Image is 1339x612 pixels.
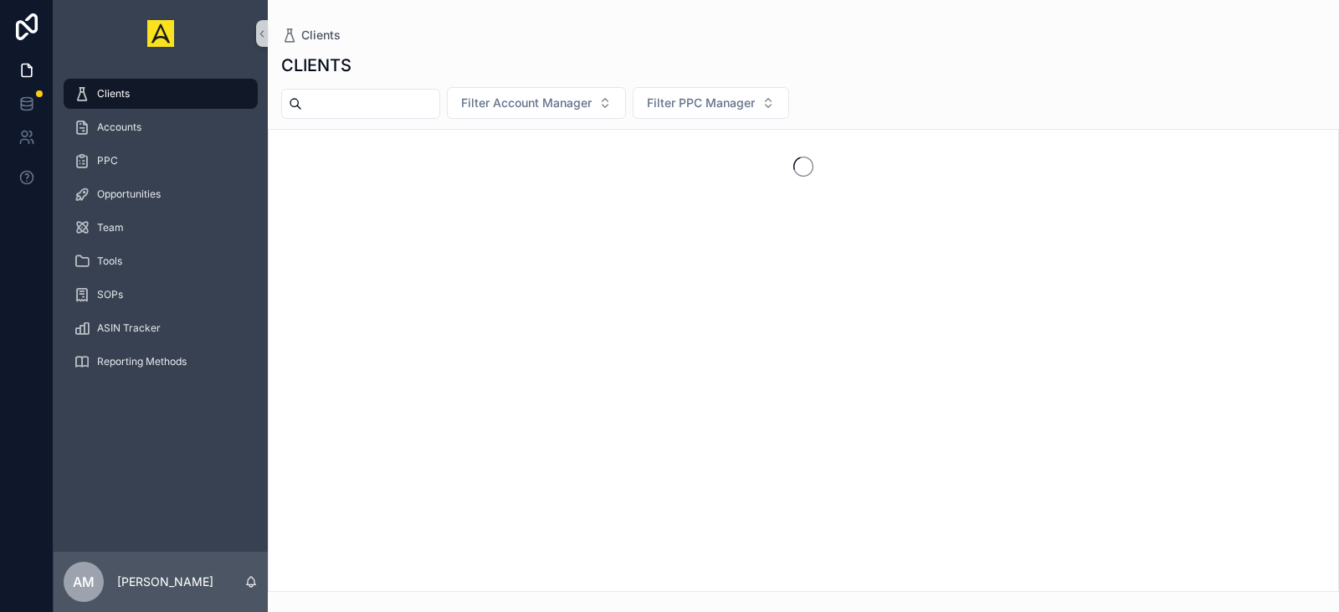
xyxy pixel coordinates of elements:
[64,179,258,209] a: Opportunities
[147,20,174,47] img: App logo
[647,95,755,111] span: Filter PPC Manager
[64,79,258,109] a: Clients
[633,87,789,119] button: Select Button
[461,95,592,111] span: Filter Account Manager
[117,573,213,590] p: [PERSON_NAME]
[64,112,258,142] a: Accounts
[54,67,268,399] div: scrollable content
[64,280,258,310] a: SOPs
[97,154,118,167] span: PPC
[97,221,124,234] span: Team
[281,54,351,77] h1: CLIENTS
[73,572,95,592] span: AM
[64,347,258,377] a: Reporting Methods
[447,87,626,119] button: Select Button
[97,121,141,134] span: Accounts
[97,288,123,301] span: SOPs
[64,146,258,176] a: PPC
[64,246,258,276] a: Tools
[97,87,130,100] span: Clients
[281,27,341,44] a: Clients
[97,355,187,368] span: Reporting Methods
[301,27,341,44] span: Clients
[97,188,161,201] span: Opportunities
[97,321,161,335] span: ASIN Tracker
[97,255,122,268] span: Tools
[64,313,258,343] a: ASIN Tracker
[64,213,258,243] a: Team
